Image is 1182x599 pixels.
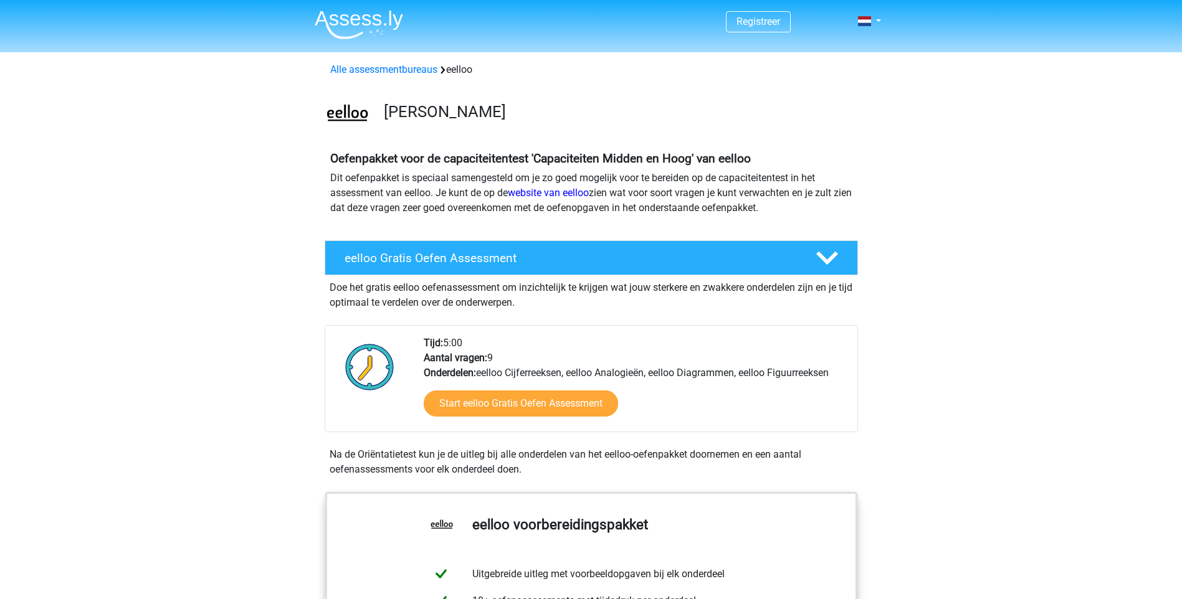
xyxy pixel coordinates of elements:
div: Doe het gratis eelloo oefenassessment om inzichtelijk te krijgen wat jouw sterkere en zwakkere on... [325,275,858,310]
a: eelloo Gratis Oefen Assessment [320,240,863,275]
div: 5:00 9 eelloo Cijferreeksen, eelloo Analogieën, eelloo Diagrammen, eelloo Figuurreeksen [414,336,857,432]
img: Assessly [315,10,403,39]
b: Onderdelen: [424,367,476,379]
img: Klok [338,336,401,398]
b: Oefenpakket voor de capaciteitentest 'Capaciteiten Midden en Hoog' van eelloo [330,151,751,166]
b: Aantal vragen: [424,352,487,364]
div: Na de Oriëntatietest kun je de uitleg bij alle onderdelen van het eelloo-oefenpakket doornemen en... [325,447,858,477]
div: eelloo [325,62,857,77]
h3: [PERSON_NAME] [384,102,848,121]
p: Dit oefenpakket is speciaal samengesteld om je zo goed mogelijk voor te bereiden op de capaciteit... [330,171,852,215]
a: website van eelloo [508,187,589,199]
a: Alle assessmentbureaus [330,64,437,75]
b: Tijd: [424,337,443,349]
a: Registreer [736,16,780,27]
img: eelloo.png [325,92,369,136]
a: Start eelloo Gratis Oefen Assessment [424,390,618,417]
h4: eelloo Gratis Oefen Assessment [345,251,796,265]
